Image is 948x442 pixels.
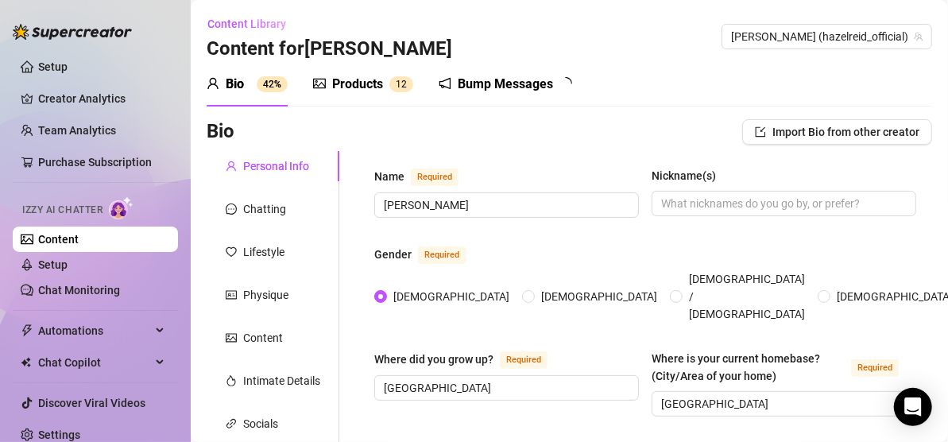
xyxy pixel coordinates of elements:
button: Content Library [207,11,299,37]
label: Nickname(s) [652,167,727,184]
input: Where is your current homebase? (City/Area of your home) [661,395,904,413]
a: Creator Analytics [38,86,165,111]
span: thunderbolt [21,324,33,337]
span: Content Library [207,17,286,30]
div: Physique [243,286,288,304]
a: Purchase Subscription [38,156,152,169]
span: notification [439,77,451,90]
a: Setup [38,60,68,73]
div: Gender [374,246,412,263]
span: [DEMOGRAPHIC_DATA] [387,288,516,305]
div: Name [374,168,404,185]
span: [DEMOGRAPHIC_DATA] / [DEMOGRAPHIC_DATA] [683,270,811,323]
button: Import Bio from other creator [742,119,932,145]
label: Gender [374,245,483,264]
div: Socials [243,415,278,432]
span: fire [226,375,237,386]
div: Where did you grow up? [374,351,493,368]
span: 1 [396,79,401,90]
span: Required [851,359,899,377]
div: Where is your current homebase? (City/Area of your home) [652,350,845,385]
span: Automations [38,318,151,343]
a: Content [38,233,79,246]
span: team [914,32,923,41]
img: AI Chatter [109,196,133,219]
a: Setup [38,258,68,271]
span: idcard [226,289,237,300]
span: [DEMOGRAPHIC_DATA] [535,288,664,305]
span: 2 [401,79,407,90]
a: Settings [38,428,80,441]
div: Content [243,329,283,347]
span: import [755,126,766,138]
input: Where did you grow up? [384,379,626,397]
div: Chatting [243,200,286,218]
a: Chat Monitoring [38,284,120,297]
a: Team Analytics [38,124,116,137]
div: Lifestyle [243,243,284,261]
span: link [226,418,237,429]
div: Intimate Details [243,372,320,390]
label: Where did you grow up? [374,350,565,369]
span: Hazel (hazelreid_official) [731,25,923,48]
span: Required [411,169,459,186]
div: Open Intercom Messenger [894,388,932,426]
h3: Bio [207,119,234,145]
input: Name [384,196,626,214]
span: Izzy AI Chatter [22,203,103,218]
span: message [226,204,237,215]
span: Chat Copilot [38,350,151,375]
div: Products [332,75,383,94]
a: Discover Viral Videos [38,397,145,409]
div: Bump Messages [458,75,553,94]
div: Personal Info [243,157,309,175]
div: Nickname(s) [652,167,716,184]
img: logo-BBDzfeDw.svg [13,24,132,40]
label: Name [374,167,476,186]
span: Import Bio from other creator [772,126,919,138]
span: Required [500,351,548,369]
img: Chat Copilot [21,357,31,368]
span: picture [313,77,326,90]
span: user [207,77,219,90]
div: Bio [226,75,244,94]
span: loading [558,76,574,91]
sup: 42% [257,76,288,92]
h3: Content for [PERSON_NAME] [207,37,452,62]
span: Required [418,246,466,264]
span: picture [226,332,237,343]
input: Nickname(s) [661,195,904,212]
label: Where is your current homebase? (City/Area of your home) [652,350,916,385]
span: heart [226,246,237,258]
sup: 12 [389,76,413,92]
span: user [226,161,237,172]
